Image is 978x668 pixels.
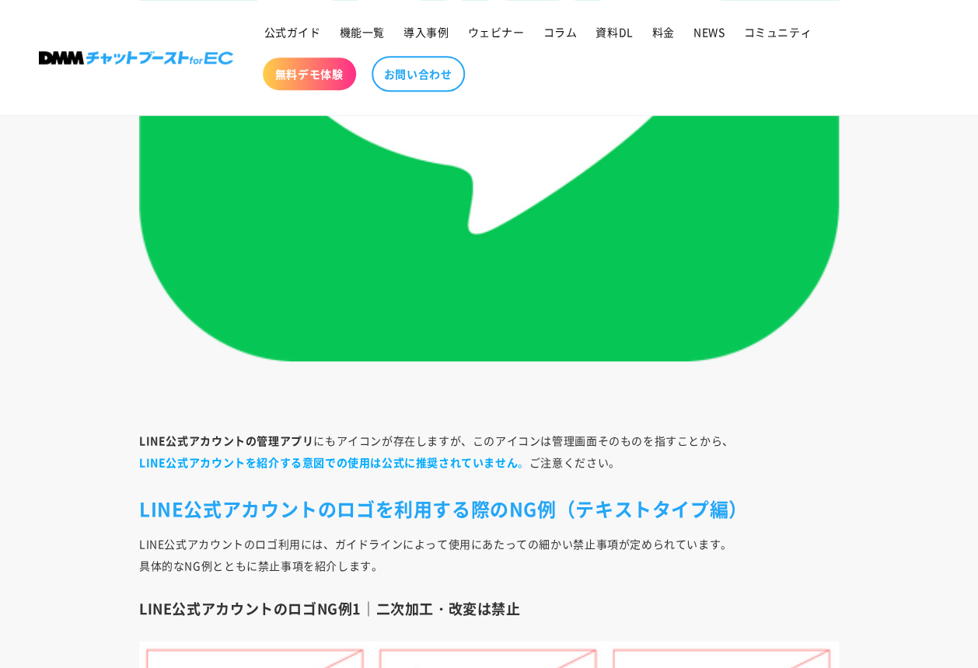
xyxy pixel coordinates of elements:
h2: LINE公式アカウントのロゴを利用する際のNG例（テキストタイプ編） [139,496,839,520]
a: 導入事例 [394,16,458,48]
img: 株式会社DMM Boost [39,51,233,64]
a: NEWS [684,16,734,48]
a: コミュニティ [734,16,821,48]
span: 資料DL [596,25,633,39]
p: LINE公式アカウントのロゴ利用には、ガイドラインによって使用にあたっての細かい禁止事項が定められています。 具体的なNG例とともに禁止事項を紹介します。 [139,533,839,576]
span: ウェビナー [467,25,524,39]
span: 。 [139,454,529,470]
a: 資料DL [586,16,642,48]
a: ウェビナー [458,16,533,48]
span: コラム [543,25,577,39]
span: コミュニティ [743,25,812,39]
span: 公式ガイド [264,25,321,39]
span: 料金 [652,25,675,39]
span: お問い合わせ [384,67,452,81]
a: 公式ガイド [255,16,330,48]
span: 機能一覧 [340,25,385,39]
a: コラム [533,16,586,48]
p: にもアイコンが存在しますが、このアイコンは管理画面そのものを指すことから、 ご注意ください。 [139,430,839,473]
a: 料金 [643,16,684,48]
a: 無料デモ体験 [263,57,356,90]
strong: LINE公式アカウントの管理アプリ [139,433,313,448]
a: 機能一覧 [330,16,394,48]
h3: LINE公式アカウントのロゴNG例1｜二次加工・改変は禁止 [139,600,839,618]
span: 導入事例 [403,25,449,39]
span: 無料デモ体験 [275,67,344,81]
span: NEWS [693,25,725,39]
a: お問い合わせ [372,56,465,92]
strong: LINE公式アカウントを紹介する意図での使用は公式に推奨されていません [139,454,518,470]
